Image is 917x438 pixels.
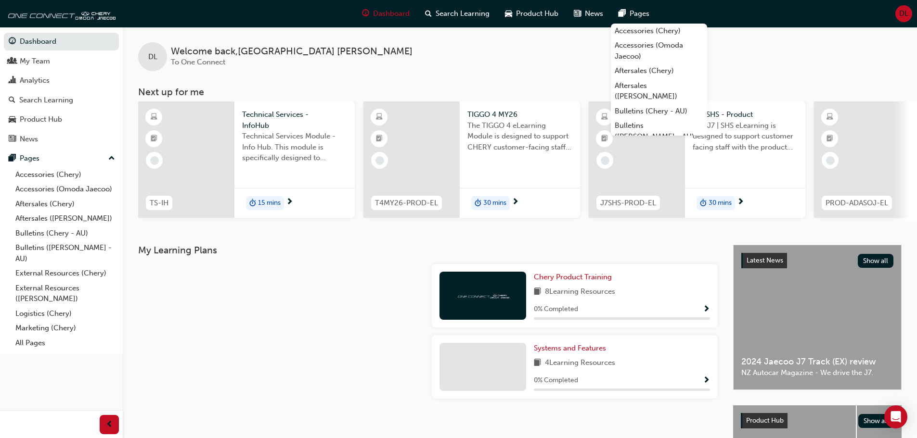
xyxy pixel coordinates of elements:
[436,8,490,19] span: Search Learning
[12,197,119,212] a: Aftersales (Chery)
[741,413,894,428] a: Product HubShow all
[20,75,50,86] div: Analytics
[373,8,410,19] span: Dashboard
[467,120,572,153] span: The TIGGO 4 eLearning Module is designed to support CHERY customer-facing staff with the product ...
[4,33,119,50] a: Dashboard
[9,135,16,144] span: news-icon
[12,167,119,182] a: Accessories (Chery)
[12,266,119,281] a: External Resources (Chery)
[12,306,119,321] a: Logistics (Chery)
[12,182,119,197] a: Accessories (Omoda Jaecoo)
[534,343,610,354] a: Systems and Features
[497,4,566,24] a: car-iconProduct Hub
[534,272,616,283] a: Chery Product Training
[258,198,281,209] span: 15 mins
[611,4,657,24] a: pages-iconPages
[20,153,39,164] div: Pages
[150,156,159,165] span: learningRecordVerb_NONE-icon
[899,8,908,19] span: DL
[9,38,16,46] span: guage-icon
[286,198,293,207] span: next-icon
[171,58,225,66] span: To One Connect
[700,197,707,210] span: duration-icon
[693,109,798,120] span: J7 | SHS - Product
[693,120,798,153] span: The J7 | SHS eLearning is designed to support customer facing staff with the product and sales in...
[9,96,15,105] span: search-icon
[9,76,16,85] span: chart-icon
[589,101,805,218] a: J7SHS-PROD-ELJ7 | SHS - ProductThe J7 | SHS eLearning is designed to support customer facing staf...
[171,46,413,57] span: Welcome back , [GEOGRAPHIC_DATA] [PERSON_NAME]
[362,8,369,20] span: guage-icon
[703,305,710,314] span: Show Progress
[4,31,119,150] button: DashboardMy TeamAnalyticsSearch LearningProduct HubNews
[534,273,612,281] span: Chery Product Training
[9,57,16,66] span: people-icon
[483,198,506,209] span: 30 mins
[601,156,609,165] span: learningRecordVerb_NONE-icon
[611,63,707,78] a: Aftersales (Chery)
[512,198,519,207] span: next-icon
[827,111,833,124] span: learningResourceType_ELEARNING-icon
[545,357,615,369] span: 4 Learning Resources
[4,91,119,109] a: Search Learning
[4,150,119,167] button: Pages
[534,286,541,298] span: book-icon
[630,8,649,19] span: Pages
[249,197,256,210] span: duration-icon
[703,303,710,315] button: Show Progress
[619,8,626,20] span: pages-icon
[4,52,119,70] a: My Team
[827,133,833,145] span: booktick-icon
[138,245,718,256] h3: My Learning Plans
[574,8,581,20] span: news-icon
[12,321,119,336] a: Marketing (Chery)
[9,154,16,163] span: pages-icon
[467,109,572,120] span: TIGGO 4 MY26
[19,95,73,106] div: Search Learning
[611,38,707,63] a: Accessories (Omoda Jaecoo)
[12,240,119,266] a: Bulletins ([PERSON_NAME] - AU)
[545,286,615,298] span: 8 Learning Resources
[534,304,578,315] span: 0 % Completed
[9,115,16,124] span: car-icon
[375,156,384,165] span: learningRecordVerb_NONE-icon
[20,134,38,145] div: News
[417,4,497,24] a: search-iconSearch Learning
[516,8,558,19] span: Product Hub
[363,101,580,218] a: T4MY26-PROD-ELTIGGO 4 MY26The TIGGO 4 eLearning Module is designed to support CHERY customer-faci...
[895,5,912,22] button: DL
[703,376,710,385] span: Show Progress
[741,367,893,378] span: NZ Autocar Magazine - We drive the J7.
[733,245,902,390] a: Latest NewsShow all2024 Jaecoo J7 Track (EX) reviewNZ Autocar Magazine - We drive the J7.
[354,4,417,24] a: guage-iconDashboard
[611,104,707,119] a: Bulletins (Chery - AU)
[505,8,512,20] span: car-icon
[4,111,119,128] a: Product Hub
[12,211,119,226] a: Aftersales ([PERSON_NAME])
[611,118,707,144] a: Bulletins ([PERSON_NAME] - AU)
[456,291,509,300] img: oneconnect
[585,8,603,19] span: News
[746,416,784,425] span: Product Hub
[151,133,157,145] span: booktick-icon
[611,24,707,38] a: Accessories (Chery)
[4,72,119,89] a: Analytics
[20,114,62,125] div: Product Hub
[5,4,116,23] img: oneconnect
[600,198,656,209] span: J7SHS-PROD-EL
[475,197,481,210] span: duration-icon
[601,133,608,145] span: booktick-icon
[138,101,355,218] a: TS-IHTechnical Services - InfoHubTechnical Services Module - Info Hub. This module is specificall...
[884,405,907,428] div: Open Intercom Messenger
[12,226,119,241] a: Bulletins (Chery - AU)
[20,56,50,67] div: My Team
[741,253,893,268] a: Latest NewsShow all
[376,111,383,124] span: learningResourceType_ELEARNING-icon
[858,254,894,268] button: Show all
[242,109,347,131] span: Technical Services - InfoHub
[709,198,732,209] span: 30 mins
[826,198,888,209] span: PROD-ADASOJ-EL
[534,344,606,352] span: Systems and Features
